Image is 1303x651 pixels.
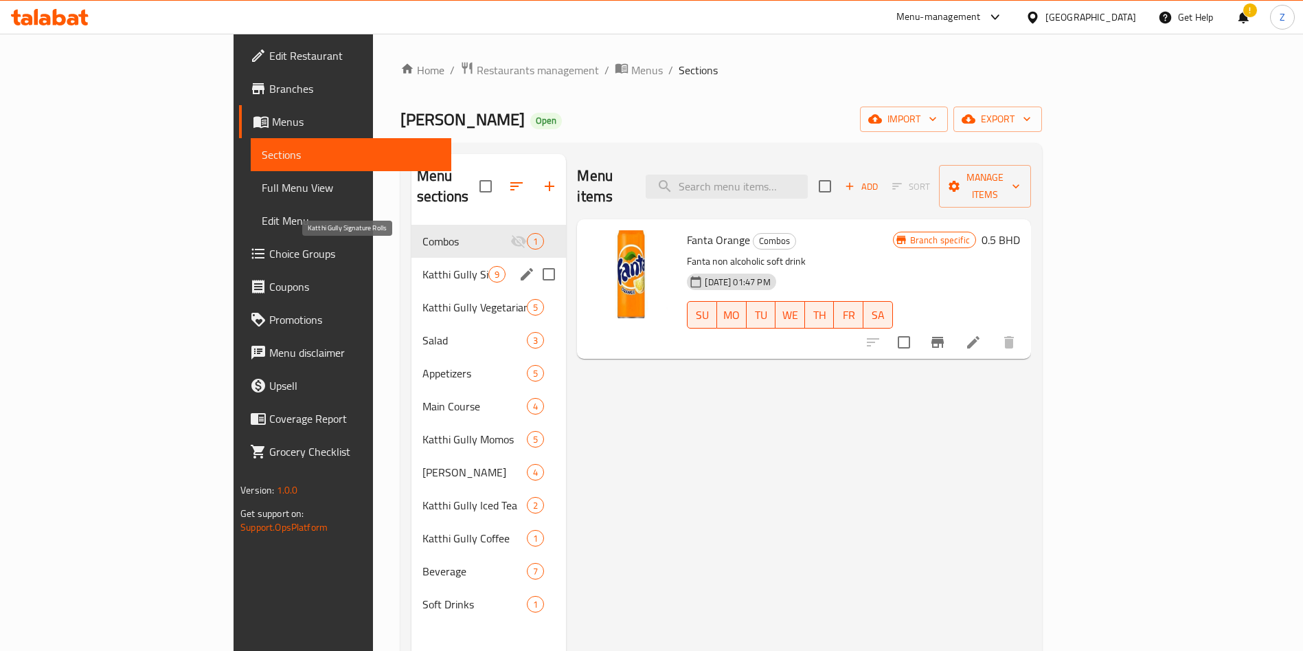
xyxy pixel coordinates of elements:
span: 1.0.0 [277,481,298,499]
div: items [527,530,544,547]
a: Coverage Report [239,402,451,435]
span: Combos [422,233,510,250]
span: import [871,111,937,128]
span: Choice Groups [269,245,440,262]
span: Open [530,115,562,126]
svg: Inactive section [510,233,527,250]
a: Restaurants management [460,61,599,79]
span: Appetizers [422,365,527,382]
a: Choice Groups [239,237,451,270]
a: Menus [239,105,451,138]
li: / [450,62,455,78]
a: Upsell [239,369,451,402]
span: 1 [528,532,543,545]
span: 5 [528,367,543,380]
div: [PERSON_NAME]4 [411,456,566,489]
span: FR [839,305,858,325]
button: Add section [533,170,566,203]
span: [PERSON_NAME] [422,464,527,481]
div: Katthi Gully Iced Tea2 [411,489,566,522]
span: Version: [240,481,274,499]
div: Katthi Gully Momos5 [411,423,566,456]
div: items [527,233,544,250]
span: Add item [839,176,883,197]
button: export [953,107,1042,132]
span: Add [843,179,880,195]
button: TU [747,301,776,329]
span: Promotions [269,311,440,328]
div: Combos1 [411,225,566,258]
a: Edit menu item [965,334,982,351]
div: Menu-management [896,9,981,25]
span: SA [869,305,887,325]
button: edit [517,264,537,285]
span: [PERSON_NAME] [400,104,525,135]
a: Menu disclaimer [239,336,451,369]
span: Menus [272,113,440,130]
div: items [527,431,544,448]
span: 1 [528,598,543,611]
div: Appetizers5 [411,357,566,390]
div: Katthi Gully Mojitos [422,464,527,481]
h2: Menu items [577,166,628,207]
div: Soft Drinks1 [411,588,566,621]
div: Combos [753,233,796,250]
span: Edit Restaurant [269,47,440,64]
span: SU [693,305,712,325]
span: Z [1280,10,1285,25]
a: Sections [251,138,451,171]
span: Katthi Gully Momos [422,431,527,448]
span: Select section first [883,176,939,197]
span: Sections [262,146,440,163]
button: Add [839,176,883,197]
button: SA [863,301,893,329]
a: Promotions [239,303,451,336]
div: items [527,398,544,415]
li: / [604,62,609,78]
div: items [527,365,544,382]
p: Fanta non alcoholic soft drink [687,253,892,270]
input: search [646,175,808,199]
span: Branch specific [905,234,975,247]
span: Soft Drinks [422,596,527,613]
div: Katthi Gully Coffee1 [411,522,566,555]
a: Full Menu View [251,171,451,204]
span: Combos [754,233,795,249]
span: Edit Menu [262,212,440,229]
div: items [527,464,544,481]
span: Main Course [422,398,527,415]
div: items [527,497,544,514]
span: Sort sections [500,170,533,203]
span: Salad [422,332,527,349]
span: Full Menu View [262,179,440,196]
span: Katthi Gully Signature Rolls [422,266,488,283]
span: MO [723,305,741,325]
span: Grocery Checklist [269,443,440,460]
a: Branches [239,72,451,105]
span: Menu disclaimer [269,344,440,361]
div: Beverage [422,563,527,580]
div: Katthi Gully Signature Rolls9edit [411,258,566,291]
button: Manage items [939,165,1031,208]
span: [DATE] 01:47 PM [699,276,775,289]
span: Get support on: [240,505,304,522]
span: WE [781,305,800,325]
span: 1 [528,235,543,248]
span: Sections [679,62,718,78]
span: TH [811,305,829,325]
button: MO [717,301,747,329]
nav: Menu sections [411,219,566,626]
a: Edit Menu [251,204,451,237]
a: Coupons [239,270,451,303]
span: Menus [631,62,663,78]
div: items [527,563,544,580]
div: Open [530,113,562,129]
div: items [488,266,506,283]
span: export [964,111,1031,128]
button: FR [834,301,863,329]
nav: breadcrumb [400,61,1042,79]
div: Main Course4 [411,390,566,423]
div: Beverage7 [411,555,566,588]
